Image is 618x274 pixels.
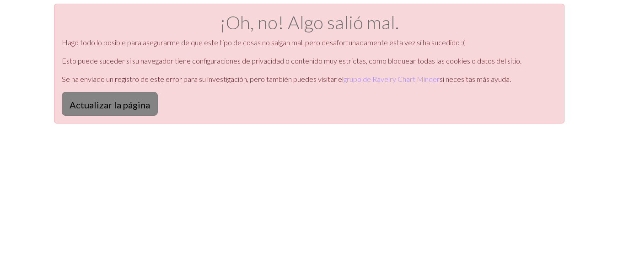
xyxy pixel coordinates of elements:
font: Esto puede suceder si su navegador tiene configuraciones de privacidad o contenido muy estrictas,... [62,56,521,65]
font: Actualizar la página [70,99,150,110]
font: Hago todo lo posible para asegurarme de que este tipo de cosas no salgan mal, pero desafortunadam... [62,38,465,47]
font: si necesitas más ayuda. [440,75,511,83]
font: ¡Oh, no! Algo salió mal. [220,11,399,33]
button: Actualizar la página [62,92,158,116]
font: Se ha enviado un registro de este error para su investigación, pero también puedes visitar el [62,75,344,83]
a: grupo de Ravelry Chart Minder [344,75,440,83]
